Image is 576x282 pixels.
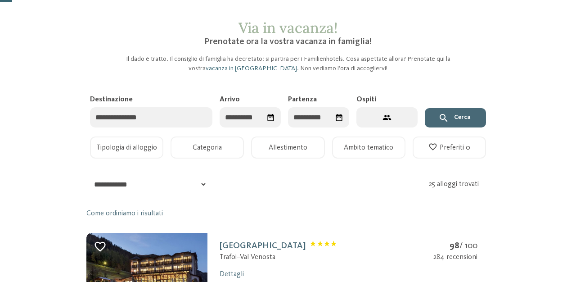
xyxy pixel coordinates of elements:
[310,241,337,252] span: Classificazione: 4 stelle
[288,96,317,103] span: Partenza
[332,110,346,125] div: Seleziona data
[238,18,337,37] span: Via in vacanza!
[204,37,372,46] span: Prenotate ora la vostra vacanza in famiglia!
[90,136,163,159] button: Tipologia di alloggio
[220,252,337,262] div: Trafoi – Val Venosta
[450,241,459,250] strong: 98
[220,96,240,103] span: Arrivo
[251,136,324,159] button: Allestimento
[94,240,107,253] div: Aggiungi ai preferiti
[206,65,297,72] a: vacanza in [GEOGRAPHIC_DATA]
[382,113,392,123] svg: 2 ospiti – 1 camera
[413,136,486,159] button: Preferiti 0
[356,96,376,103] span: Ospiti
[90,96,133,103] span: Destinazione
[433,252,477,262] div: 284 recensioni
[332,136,405,159] button: Ambito tematico
[425,108,486,128] button: Cerca
[220,271,244,278] a: Dettagli
[117,55,459,73] p: Il dado è tratto. Il consiglio di famiglia ha decretato: si partirà per i Familienhotels. Cosa as...
[171,136,244,159] button: Categoria
[429,179,489,189] div: 25 alloggi trovati
[263,110,278,125] div: Seleziona data
[356,107,418,127] button: 2 ospiti – 1 camera
[86,209,163,218] a: Come ordiniamo i risultati
[433,240,477,252] div: / 100
[220,241,337,250] a: [GEOGRAPHIC_DATA]Classificazione: 4 stelle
